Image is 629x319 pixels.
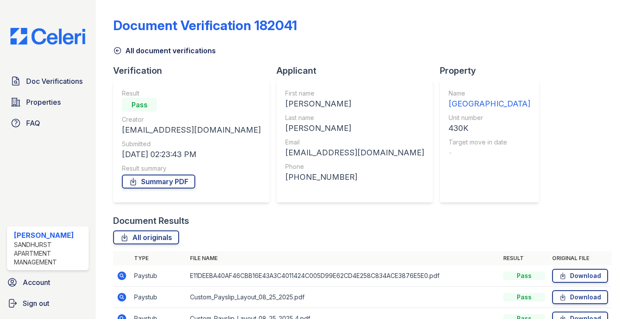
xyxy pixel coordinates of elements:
[552,269,608,283] a: Download
[122,148,261,161] div: [DATE] 02:23:43 PM
[122,175,195,189] a: Summary PDF
[187,251,500,265] th: File name
[449,138,530,147] div: Target move in date
[285,89,424,98] div: First name
[7,93,89,111] a: Properties
[549,251,612,265] th: Original file
[122,98,157,112] div: Pass
[7,114,89,132] a: FAQ
[131,251,187,265] th: Type
[449,147,530,159] div: -
[113,65,276,77] div: Verification
[122,115,261,124] div: Creator
[187,265,500,287] td: E11DEEBA40AF46CBB16E43A3C4011424C005D99E62CD4E258C834ACE3876E5E0.pdf
[449,89,530,110] a: Name [GEOGRAPHIC_DATA]
[14,230,85,240] div: [PERSON_NAME]
[500,251,549,265] th: Result
[26,76,83,86] span: Doc Verifications
[552,290,608,304] a: Download
[285,147,424,159] div: [EMAIL_ADDRESS][DOMAIN_NAME]
[26,118,40,128] span: FAQ
[23,277,50,288] span: Account
[113,215,189,227] div: Document Results
[26,97,61,107] span: Properties
[276,65,440,77] div: Applicant
[113,17,297,33] div: Document Verification 182041
[285,98,424,110] div: [PERSON_NAME]
[14,240,85,267] div: Sandhurst Apartment Management
[285,171,424,183] div: [PHONE_NUMBER]
[3,274,92,291] a: Account
[3,28,92,45] img: CE_Logo_Blue-a8612792a0a2168367f1c8372b55b34899dd931a85d93a1a3d3e32e68fde9ad4.png
[503,293,545,302] div: Pass
[7,72,89,90] a: Doc Verifications
[449,98,530,110] div: [GEOGRAPHIC_DATA]
[3,295,92,312] a: Sign out
[187,287,500,308] td: Custom_Payslip_Layout_08_25_2025.pdf
[285,122,424,134] div: [PERSON_NAME]
[449,113,530,122] div: Unit number
[23,298,49,309] span: Sign out
[285,113,424,122] div: Last name
[449,122,530,134] div: 430K
[503,271,545,280] div: Pass
[113,45,216,56] a: All document verifications
[122,164,261,173] div: Result summary
[285,138,424,147] div: Email
[122,140,261,148] div: Submitted
[113,230,179,244] a: All originals
[122,89,261,98] div: Result
[449,89,530,98] div: Name
[131,265,187,287] td: Paystub
[285,162,424,171] div: Phone
[122,124,261,136] div: [EMAIL_ADDRESS][DOMAIN_NAME]
[131,287,187,308] td: Paystub
[440,65,546,77] div: Property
